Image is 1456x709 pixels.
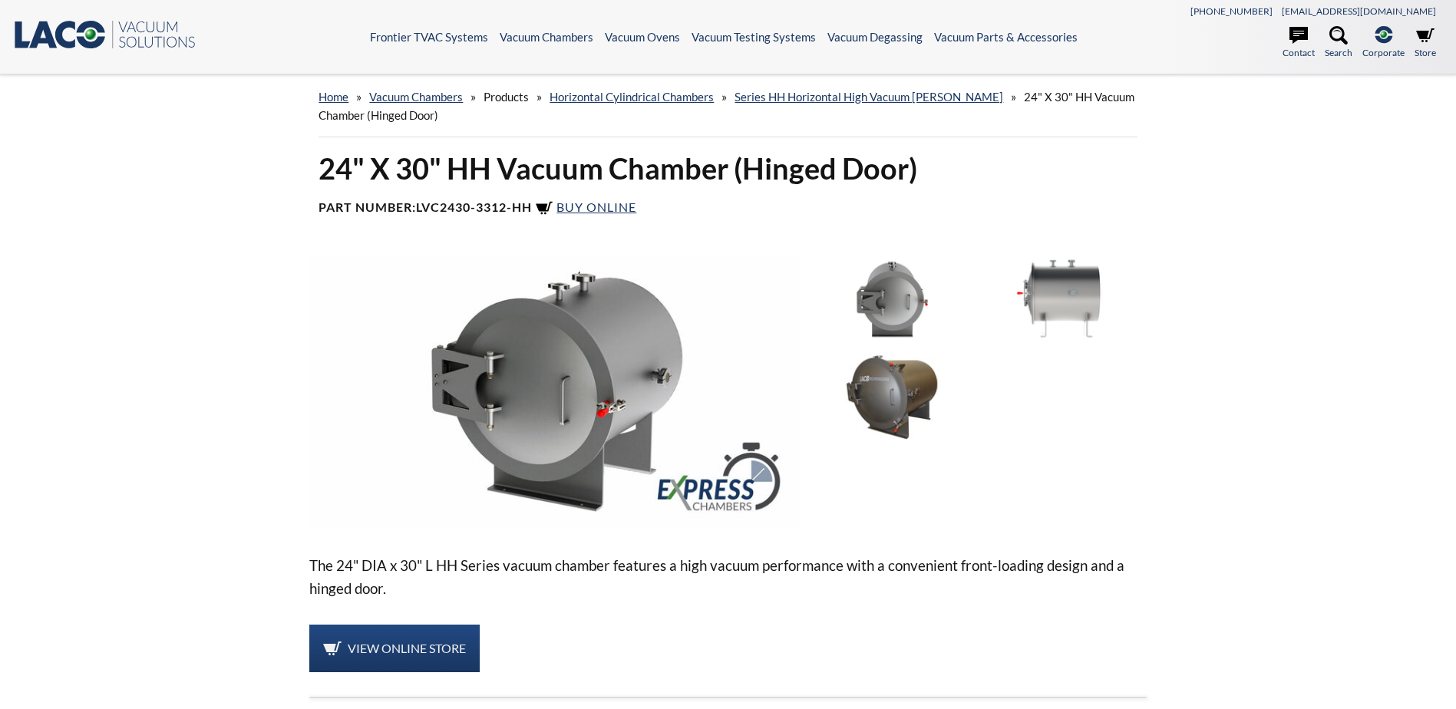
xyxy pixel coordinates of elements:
[692,30,816,44] a: Vacuum Testing Systems
[1283,26,1315,60] a: Contact
[605,30,680,44] a: Vacuum Ovens
[319,150,1137,187] h1: 24" X 30" HH Vacuum Chamber (Hinged Door)
[556,200,636,214] span: Buy Online
[309,625,480,672] a: View Online Store
[1415,26,1436,60] a: Store
[309,255,799,529] img: LVC2430-3312-HH Horizontal Express Chamber, angled view
[369,90,463,104] a: Vacuum Chambers
[500,30,593,44] a: Vacuum Chambers
[319,200,1137,218] h4: Part Number:
[535,200,636,214] a: Buy Online
[812,255,972,345] img: LVC2430-3312-HH Horizontal Vacuum Chamber with Hinged Door, front view
[319,90,1134,122] span: 24" X 30" HH Vacuum Chamber (Hinged Door)
[1325,26,1352,60] a: Search
[370,30,488,44] a: Frontier TVAC Systems
[319,75,1137,137] div: » » » » »
[1190,5,1273,17] a: [PHONE_NUMBER]
[827,30,923,44] a: Vacuum Degassing
[1282,5,1436,17] a: [EMAIL_ADDRESS][DOMAIN_NAME]
[348,641,466,655] span: View Online Store
[309,554,1146,600] p: The 24" DIA x 30" L HH Series vacuum chamber features a high vacuum performance with a convenient...
[735,90,1003,104] a: Series HH Horizontal High Vacuum [PERSON_NAME]
[550,90,714,104] a: Horizontal Cylindrical Chambers
[484,90,529,104] span: Products
[934,30,1078,44] a: Vacuum Parts & Accessories
[979,255,1139,345] img: LVC2430-3312-HH Horizontal Vacuum Chamber, side view
[812,352,972,442] img: LVC2430-3312-HH Horizontal Vacuum Chamber, right side angle view
[1362,45,1405,60] span: Corporate
[319,90,348,104] a: home
[416,200,532,214] b: LVC2430-3312-HH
